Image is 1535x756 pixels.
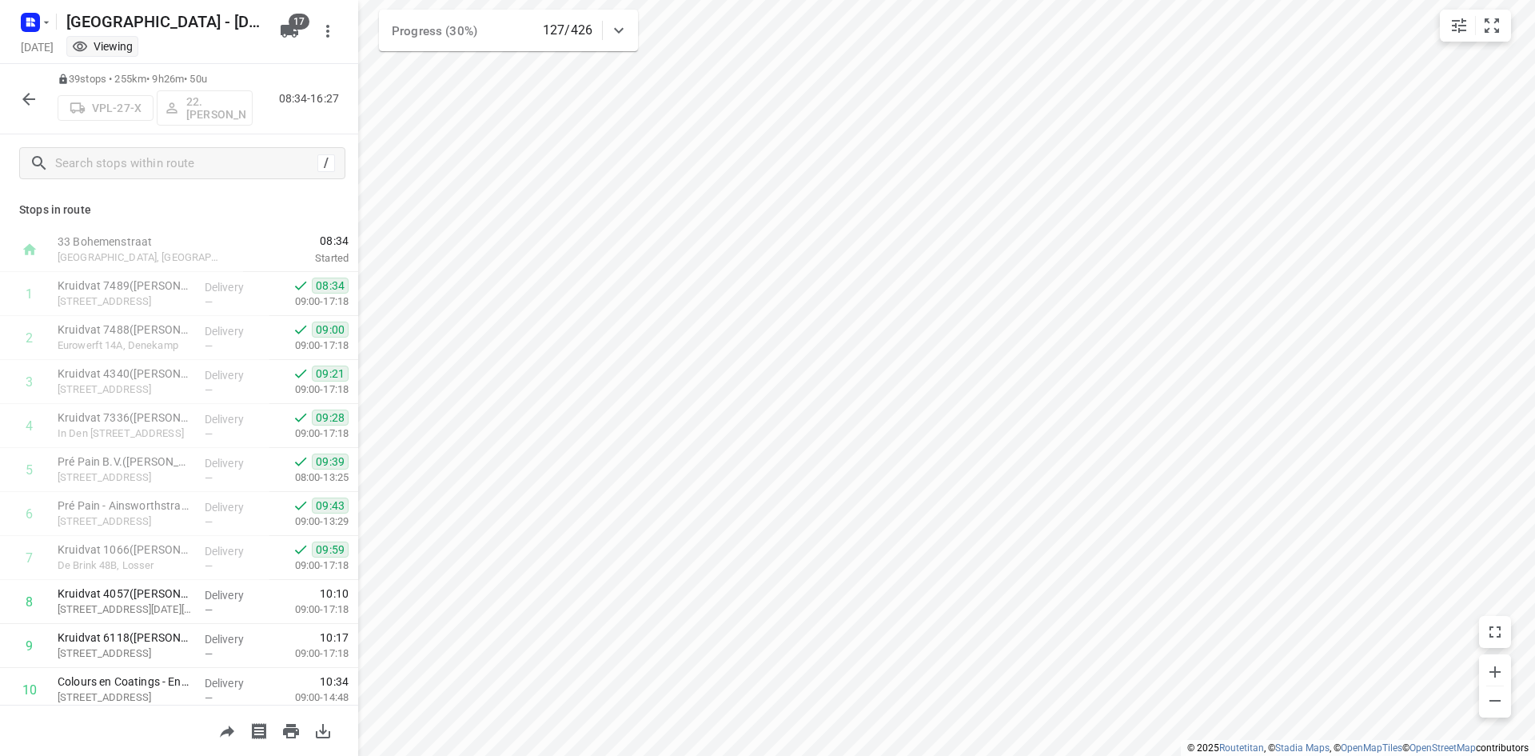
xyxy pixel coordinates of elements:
p: [STREET_ADDRESS] [58,382,192,398]
p: In Den Vijfhoek 15, Oldenzaal [58,426,192,442]
span: — [205,648,213,660]
p: Pré Pain B.V.([PERSON_NAME]) [58,454,192,470]
svg: Done [293,410,309,426]
span: 09:00 [312,322,349,338]
span: 10:17 [320,630,349,646]
span: — [205,428,213,440]
span: Download route [307,722,339,738]
span: — [205,340,213,352]
div: 3 [26,374,33,390]
input: Search stops within route [55,151,317,176]
div: 6 [26,506,33,522]
div: / [317,154,335,172]
p: 09:00-17:18 [269,602,349,618]
button: 17 [273,15,305,47]
span: — [205,472,213,484]
a: OpenStreetMap [1409,742,1476,754]
svg: Done [293,498,309,514]
p: Kruidvat 1066(A.S. Watson - Actie Kruidvat) [58,542,192,558]
svg: Done [293,278,309,294]
div: Progress (30%)127/426 [379,10,638,51]
p: 09:00-13:29 [269,514,349,530]
div: 1 [26,286,33,302]
p: Delivery [205,279,264,295]
p: De Brink 48B, Losser [58,558,192,574]
svg: Done [293,542,309,558]
p: 127/426 [543,21,592,40]
p: Delivery [205,631,264,647]
p: 09:00-14:48 [269,690,349,706]
span: 10:34 [320,674,349,690]
p: Delivery [205,499,264,515]
span: 09:21 [312,366,349,382]
p: Pré Pain - Ainsworthstraat (Joke Naughton) [58,498,192,514]
div: 2 [26,330,33,346]
div: 9 [26,638,33,654]
span: Print shipping labels [243,722,275,738]
button: More [312,15,344,47]
span: — [205,604,213,616]
p: Eurowerft 14A, Denekamp [58,338,192,354]
p: Kruidvat 7336([PERSON_NAME] - Actie Kruidvat) [58,410,192,426]
p: [GEOGRAPHIC_DATA], [GEOGRAPHIC_DATA] [58,250,224,266]
span: 08:34 [312,278,349,294]
div: 7 [26,550,33,566]
span: — [205,384,213,396]
p: Delivery [205,411,264,427]
span: 09:59 [312,542,349,558]
div: 8 [26,594,33,610]
p: Kruidvat 4057([PERSON_NAME] - Actie Kruidvat) [58,586,192,602]
span: — [205,692,213,704]
svg: Done [293,454,309,470]
p: Kruidvat 6118(A.S. Watson - Actie Kruidvat) [58,630,192,646]
div: Viewing [72,38,133,54]
span: Progress (30%) [392,24,477,38]
p: [STREET_ADDRESS] [58,514,192,530]
button: Map settings [1443,10,1475,42]
span: 09:43 [312,498,349,514]
p: Kruidvat 7489(A.S. Watson - Actie Kruidvat) [58,278,192,294]
p: [STREET_ADDRESS] [58,646,192,662]
p: 09:00-17:18 [269,338,349,354]
span: Print route [275,722,307,738]
p: Delivery [205,455,264,471]
p: Delivery [205,367,264,383]
p: Started [243,250,349,266]
p: 39 stops • 255km • 9h26m • 50u [58,72,253,87]
a: OpenMapTiles [1341,742,1402,754]
p: 08:34-16:27 [279,90,345,107]
span: — [205,516,213,528]
a: Stadia Maps [1275,742,1330,754]
p: Stops in route [19,202,339,218]
p: 09:00-17:18 [269,646,349,662]
svg: Done [293,322,309,338]
li: © 2025 , © , © © contributors [1187,742,1529,754]
span: 08:34 [243,233,349,249]
a: Routetitan [1219,742,1264,754]
p: Delivery [205,543,264,559]
div: 10 [22,682,37,698]
p: Colours en Coatings - Enschede Knalhutteweg(Colours en Coatings - Gerald Beldman) [58,674,192,690]
p: 33 Bohemenstraat [58,234,224,250]
p: Kruidvat 4340([PERSON_NAME] - Actie Kruidvat) [58,366,192,382]
div: 5 [26,462,33,478]
div: 4 [26,418,33,434]
div: small contained button group [1440,10,1511,42]
p: Kleibultweg 94, Oldenzaal [58,470,192,486]
span: — [205,296,213,308]
p: Kruidvat 7488(A.S. Watson - Actie Kruidvat) [58,322,192,338]
p: 08:00-13:25 [269,470,349,486]
p: [STREET_ADDRESS][DATE][DATE] [58,602,192,618]
span: 09:39 [312,454,349,470]
p: Delivery [205,587,264,603]
svg: Done [293,366,309,382]
p: 09:00-17:18 [269,294,349,310]
p: Delivery [205,675,264,691]
p: 09:00-17:18 [269,382,349,398]
span: — [205,560,213,572]
p: Knalhutteweg 125, Enschede [58,690,192,706]
p: Delivery [205,323,264,339]
span: 10:10 [320,586,349,602]
p: 09:00-17:18 [269,426,349,442]
p: 09:00-17:18 [269,558,349,574]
